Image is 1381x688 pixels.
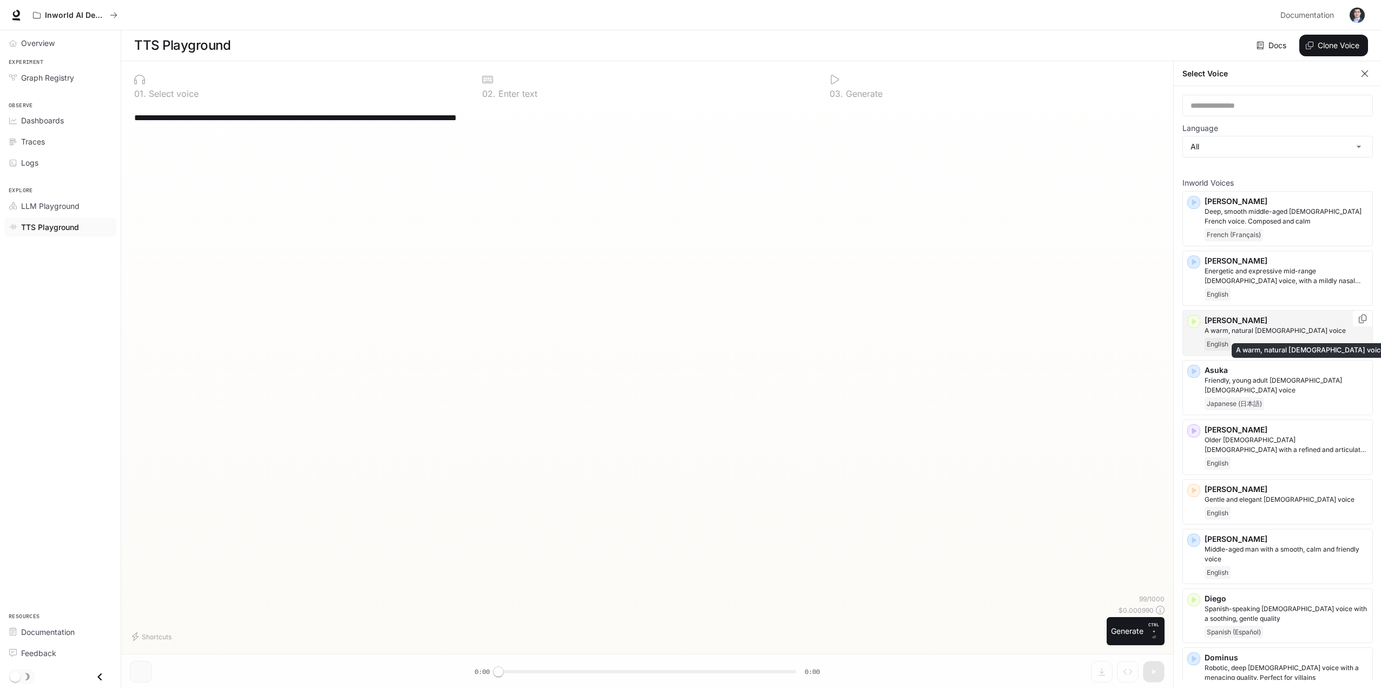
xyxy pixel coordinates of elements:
[1119,606,1154,615] p: $ 0.000990
[1205,255,1368,266] p: [PERSON_NAME]
[1107,617,1165,645] button: GenerateCTRL +⏎
[21,115,64,126] span: Dashboards
[1139,594,1165,604] p: 99 / 1000
[1254,35,1291,56] a: Docs
[4,153,116,172] a: Logs
[1205,207,1368,226] p: Deep, smooth middle-aged male French voice. Composed and calm
[1205,326,1368,336] p: A warm, natural female voice
[10,670,21,682] span: Dark mode toggle
[830,89,843,98] p: 0 3 .
[4,68,116,87] a: Graph Registry
[134,35,231,56] h1: TTS Playground
[1205,338,1231,351] span: English
[1205,484,1368,495] p: [PERSON_NAME]
[1205,288,1231,301] span: English
[1205,566,1231,579] span: English
[1205,534,1368,545] p: [PERSON_NAME]
[482,89,496,98] p: 0 2 .
[1183,136,1372,157] div: All
[1276,4,1342,26] a: Documentation
[4,623,116,641] a: Documentation
[1205,196,1368,207] p: [PERSON_NAME]
[21,647,56,659] span: Feedback
[1205,228,1263,241] span: French (Français)
[21,37,55,49] span: Overview
[1205,593,1368,604] p: Diego
[4,34,116,53] a: Overview
[21,72,74,83] span: Graph Registry
[1205,663,1368,683] p: Robotic, deep male voice with a menacing quality. Perfect for villains
[1299,35,1368,56] button: Clone Voice
[1182,125,1218,132] p: Language
[1350,8,1365,23] img: User avatar
[134,89,146,98] p: 0 1 .
[1148,621,1160,641] p: ⏎
[4,644,116,663] a: Feedback
[1205,652,1368,663] p: Dominus
[1148,621,1160,634] p: CTRL +
[1205,397,1264,410] span: Japanese (日本語)
[4,196,116,215] a: LLM Playground
[21,626,75,638] span: Documentation
[1182,179,1373,187] p: Inworld Voices
[88,666,112,688] button: Close drawer
[45,11,106,20] p: Inworld AI Demos
[1205,365,1368,376] p: Asuka
[843,89,883,98] p: Generate
[4,218,116,237] a: TTS Playground
[21,221,79,233] span: TTS Playground
[21,157,38,168] span: Logs
[496,89,537,98] p: Enter text
[1205,457,1231,470] span: English
[146,89,199,98] p: Select voice
[4,132,116,151] a: Traces
[130,628,176,645] button: Shortcuts
[1205,315,1368,326] p: [PERSON_NAME]
[1205,435,1368,455] p: Older British male with a refined and articulate voice
[21,136,45,147] span: Traces
[28,4,122,26] button: All workspaces
[1280,9,1334,22] span: Documentation
[1357,314,1368,323] button: Copy Voice ID
[1205,495,1368,504] p: Gentle and elegant female voice
[1205,604,1368,624] p: Spanish-speaking male voice with a soothing, gentle quality
[1346,4,1368,26] button: User avatar
[1205,424,1368,435] p: [PERSON_NAME]
[4,111,116,130] a: Dashboards
[1205,507,1231,520] span: English
[1205,376,1368,395] p: Friendly, young adult Japanese female voice
[1205,626,1263,639] span: Spanish (Español)
[1205,545,1368,564] p: Middle-aged man with a smooth, calm and friendly voice
[1205,266,1368,286] p: Energetic and expressive mid-range male voice, with a mildly nasal quality
[21,200,80,212] span: LLM Playground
